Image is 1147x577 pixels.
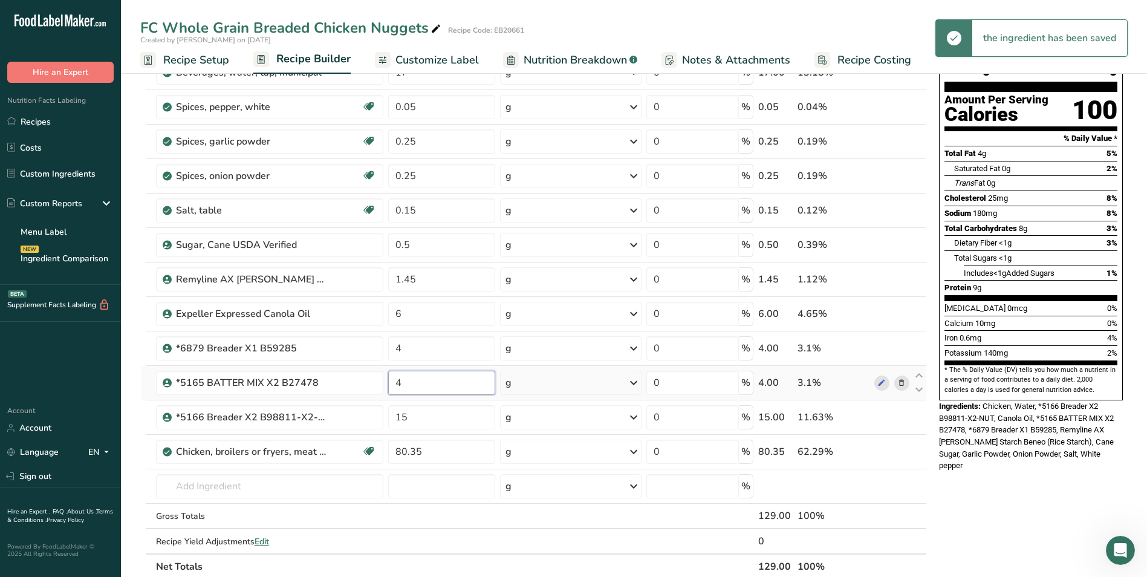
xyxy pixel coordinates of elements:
[505,134,512,149] div: g
[972,20,1127,56] div: the ingredient has been saved
[448,25,524,36] div: Recipe Code: EB20661
[758,410,793,425] div: 15.00
[939,402,1114,470] span: Chicken, Water, *5166 Breader X2 B98811-X2-NUT, Canola Oil, *5165 BATTER MIX X2 B27478, *6879 Bre...
[798,169,869,183] div: 0.19%
[1019,224,1027,233] span: 8g
[814,47,911,74] a: Recipe Costing
[253,45,351,74] a: Recipe Builder
[176,272,327,287] div: Remyline AX [PERSON_NAME] Starch Beneo
[176,100,327,114] div: Spices, pepper, white
[944,319,973,328] span: Calcium
[505,307,512,321] div: g
[944,209,971,218] span: Sodium
[758,509,793,523] div: 129.00
[758,100,793,114] div: 0.05
[964,269,1054,278] span: Includes Added Sugars
[88,445,114,460] div: EN
[973,283,981,292] span: 9g
[21,246,39,253] div: NEW
[798,272,869,287] div: 1.12%
[954,164,1000,173] span: Saturated Fat
[505,100,512,114] div: g
[758,534,793,549] div: 0
[395,52,479,68] span: Customize Label
[798,203,869,218] div: 0.12%
[176,238,327,252] div: Sugar, Cane USDA Verified
[954,178,974,187] i: Trans
[140,35,271,45] span: Created by [PERSON_NAME] on [DATE]
[505,479,512,494] div: g
[505,410,512,425] div: g
[1106,536,1135,565] iframe: Intercom live chat
[140,47,229,74] a: Recipe Setup
[7,543,114,558] div: Powered By FoodLabelMaker © 2025 All Rights Reserved
[954,238,997,247] span: Dietary Fiber
[176,410,327,425] div: *5166 Breader X2 B98811-X2-NUT
[944,304,1006,313] span: [MEDICAL_DATA]
[661,47,790,74] a: Notes & Attachments
[758,445,793,459] div: 80.35
[954,253,997,262] span: Total Sugars
[1106,149,1117,158] span: 5%
[505,272,512,287] div: g
[176,203,327,218] div: Salt, table
[375,47,479,74] a: Customize Label
[944,194,986,203] span: Cholesterol
[944,106,1048,123] div: Calories
[1007,304,1027,313] span: 0mcg
[987,178,995,187] span: 0g
[798,341,869,356] div: 3.1%
[176,376,327,390] div: *5165 BATTER MIX X2 B27478
[176,445,327,459] div: Chicken, broilers or fryers, meat only, raw
[798,410,869,425] div: 11.63%
[156,474,383,498] input: Add Ingredient
[67,507,96,516] a: About Us .
[176,307,327,321] div: Expeller Expressed Canola Oil
[505,341,512,356] div: g
[758,238,793,252] div: 0.50
[176,134,327,149] div: Spices, garlic powder
[798,100,869,114] div: 0.04%
[1106,194,1117,203] span: 8%
[973,209,997,218] span: 180mg
[798,445,869,459] div: 62.29%
[276,51,351,67] span: Recipe Builder
[7,507,113,524] a: Terms & Conditions .
[999,238,1012,247] span: <1g
[1107,304,1117,313] span: 0%
[798,509,869,523] div: 100%
[758,341,793,356] div: 4.00
[1106,269,1117,278] span: 1%
[255,536,269,547] span: Edit
[7,507,50,516] a: Hire an Expert .
[758,307,793,321] div: 6.00
[140,17,443,39] div: FC Whole Grain Breaded Chicken Nuggets
[1107,319,1117,328] span: 0%
[837,52,911,68] span: Recipe Costing
[944,283,971,292] span: Protein
[944,224,1017,233] span: Total Carbohydrates
[7,62,114,83] button: Hire an Expert
[798,238,869,252] div: 0.39%
[1002,164,1010,173] span: 0g
[988,194,1008,203] span: 25mg
[156,535,383,548] div: Recipe Yield Adjustments
[505,169,512,183] div: g
[944,149,976,158] span: Total Fat
[1107,333,1117,342] span: 4%
[993,269,1006,278] span: <1g
[798,376,869,390] div: 3.1%
[524,52,627,68] span: Nutrition Breakdown
[1107,348,1117,357] span: 2%
[163,52,229,68] span: Recipe Setup
[978,149,986,158] span: 4g
[960,333,981,342] span: 0.6mg
[682,52,790,68] span: Notes & Attachments
[1106,238,1117,247] span: 3%
[798,307,869,321] div: 4.65%
[505,203,512,218] div: g
[7,197,82,210] div: Custom Reports
[758,134,793,149] div: 0.25
[505,445,512,459] div: g
[758,272,793,287] div: 1.45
